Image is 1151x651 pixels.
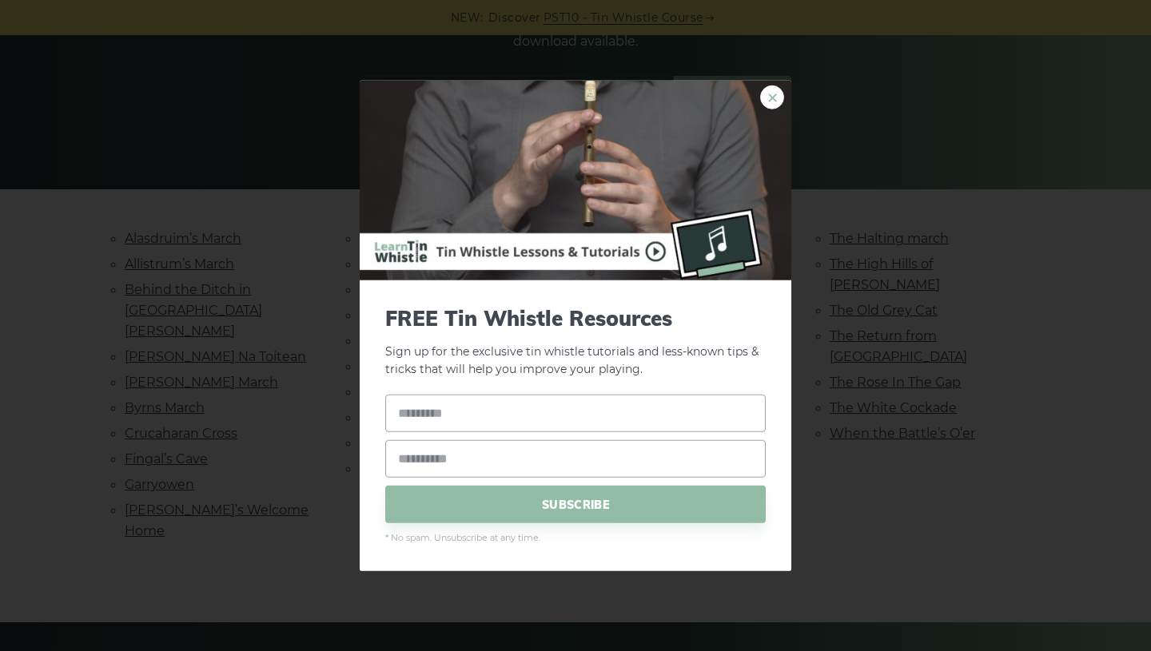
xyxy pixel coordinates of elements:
p: Sign up for the exclusive tin whistle tutorials and less-known tips & tricks that will help you i... [385,305,766,379]
a: × [760,85,784,109]
span: FREE Tin Whistle Resources [385,305,766,330]
span: * No spam. Unsubscribe at any time. [385,531,766,546]
span: SUBSCRIBE [385,486,766,523]
img: Tin Whistle Buying Guide Preview [360,80,791,280]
